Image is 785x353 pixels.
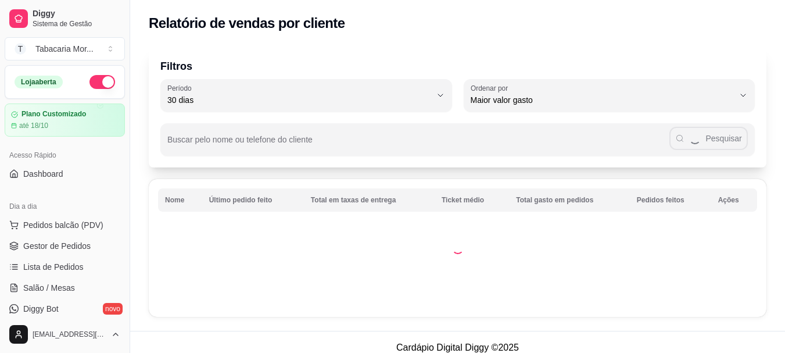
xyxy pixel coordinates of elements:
[167,83,195,93] label: Período
[5,237,125,255] a: Gestor de Pedidos
[5,258,125,276] a: Lista de Pedidos
[23,168,63,180] span: Dashboard
[5,37,125,60] button: Select a team
[5,279,125,297] a: Salão / Mesas
[167,138,669,150] input: Buscar pelo nome ou telefone do cliente
[15,43,26,55] span: T
[149,14,345,33] h2: Relatório de vendas por cliente
[5,216,125,234] button: Pedidos balcão (PDV)
[5,5,125,33] a: DiggySistema de Gestão
[5,146,125,165] div: Acesso Rápido
[33,19,120,28] span: Sistema de Gestão
[160,58,755,74] p: Filtros
[21,110,86,119] article: Plano Customizado
[167,94,431,106] span: 30 dias
[15,76,63,88] div: Loja aberta
[471,83,512,93] label: Ordenar por
[23,261,84,273] span: Lista de Pedidos
[35,43,94,55] div: Tabacaria Mor ...
[23,282,75,294] span: Salão / Mesas
[5,165,125,183] a: Dashboard
[5,104,125,137] a: Plano Customizadoaté 18/10
[471,94,734,106] span: Maior valor gasto
[5,299,125,318] a: Diggy Botnovo
[33,9,120,19] span: Diggy
[5,320,125,348] button: [EMAIL_ADDRESS][DOMAIN_NAME]
[452,243,464,254] div: Loading
[19,121,48,130] article: até 18/10
[23,303,59,315] span: Diggy Bot
[33,330,106,339] span: [EMAIL_ADDRESS][DOMAIN_NAME]
[160,79,452,112] button: Período30 dias
[464,79,755,112] button: Ordenar porMaior valor gasto
[23,219,103,231] span: Pedidos balcão (PDV)
[23,240,91,252] span: Gestor de Pedidos
[5,197,125,216] div: Dia a dia
[89,75,115,89] button: Alterar Status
